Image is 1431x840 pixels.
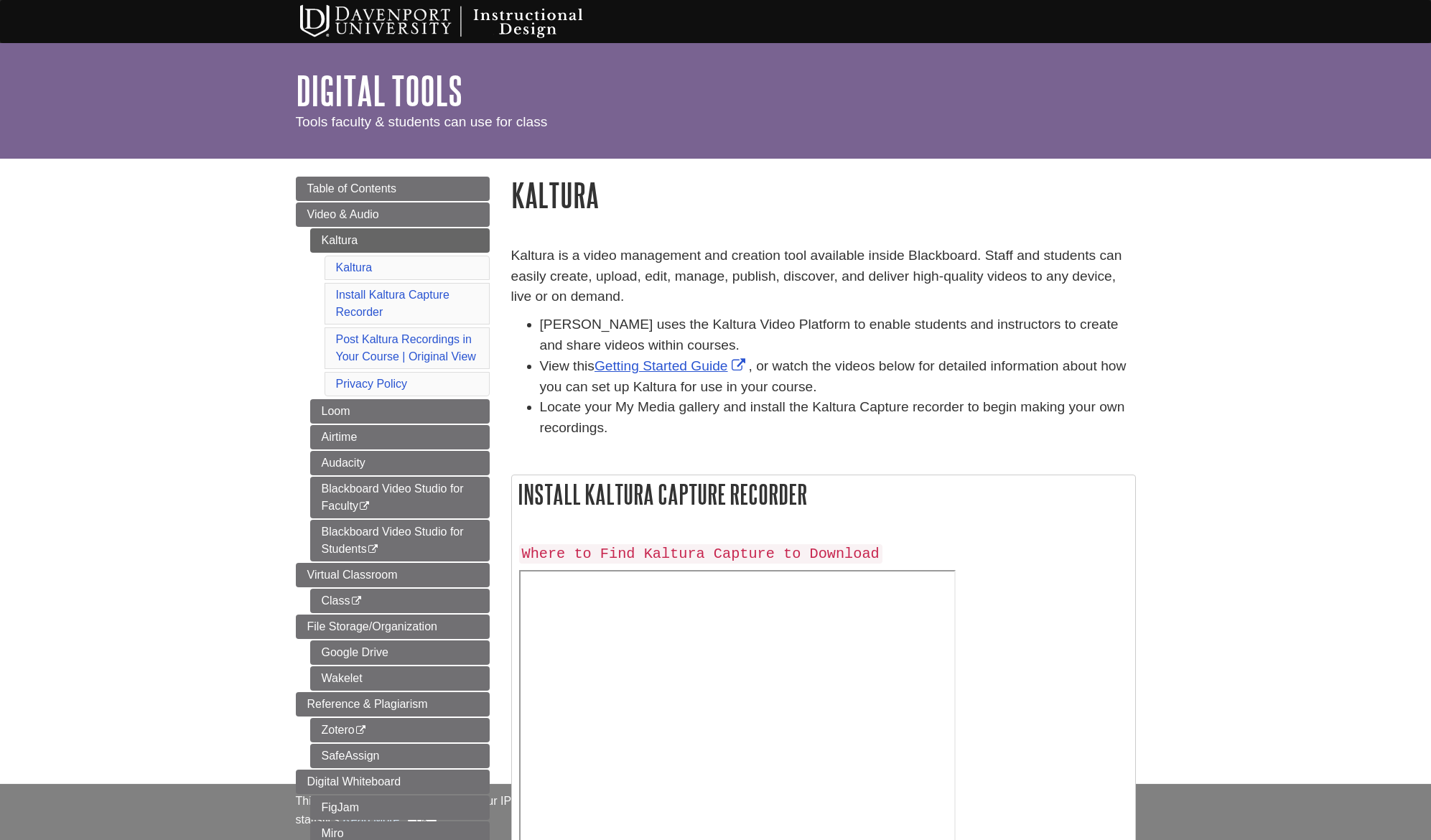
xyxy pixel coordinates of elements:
[358,502,370,511] i: This link opens in a new window
[296,68,462,113] a: Digital Tools
[296,202,490,227] a: Video & Audio
[296,177,490,201] a: Table of Contents
[310,520,490,561] a: Blackboard Video Studio for Students
[540,397,1136,439] li: Locate your My Media gallery and install the Kaltura Capture recorder to begin making your own re...
[511,246,1136,307] p: Kaltura is a video management and creation tool available inside Blackboard. Staff and students c...
[307,182,397,195] span: Table of Contents
[595,358,749,373] a: Link opens in new window
[310,795,490,820] a: FigJam
[310,451,490,475] a: Audacity
[367,545,379,554] i: This link opens in a new window
[310,228,490,253] a: Kaltura
[310,640,490,665] a: Google Drive
[519,544,882,564] code: Where to Find Kaltura Capture to Download
[296,563,490,587] a: Virtual Classroom
[540,314,1136,356] li: [PERSON_NAME] uses the Kaltura Video Platform to enable students and instructors to create and sh...
[336,378,408,390] a: Privacy Policy
[512,475,1135,513] h2: Install Kaltura Capture Recorder
[540,356,1136,398] li: View this , or watch the videos below for detailed information about how you can set up Kaltura f...
[310,744,490,768] a: SafeAssign
[336,261,373,274] a: Kaltura
[336,289,449,318] a: Install Kaltura Capture Recorder
[296,770,490,794] a: Digital Whiteboard
[355,726,367,735] i: This link opens in a new window
[336,333,476,363] a: Post Kaltura Recordings in Your Course | Original View
[310,399,490,424] a: Loom
[296,114,548,129] span: Tools faculty & students can use for class
[310,477,490,518] a: Blackboard Video Studio for Faculty
[296,615,490,639] a: File Storage/Organization
[307,208,379,220] span: Video & Audio
[310,425,490,449] a: Airtime
[307,569,398,581] span: Virtual Classroom
[511,177,1136,213] h1: Kaltura
[307,620,437,633] span: File Storage/Organization
[350,597,363,606] i: This link opens in a new window
[310,718,490,742] a: Zotero
[310,666,490,691] a: Wakelet
[296,692,490,717] a: Reference & Plagiarism
[310,589,490,613] a: Class
[307,698,428,710] span: Reference & Plagiarism
[307,775,401,788] span: Digital Whiteboard
[289,4,633,39] img: Davenport University Instructional Design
